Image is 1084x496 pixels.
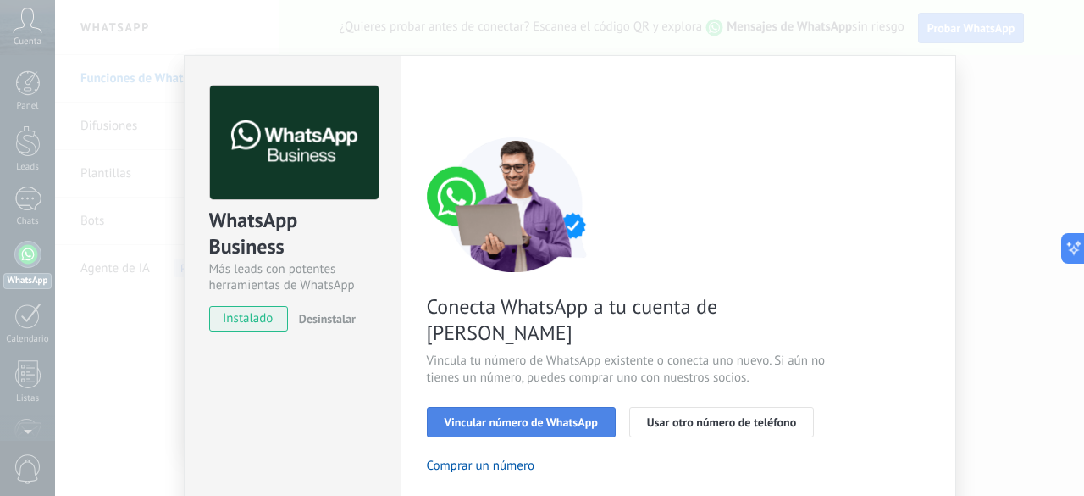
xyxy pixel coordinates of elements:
[647,416,796,428] span: Usar otro número de teléfono
[209,207,376,261] div: WhatsApp Business
[629,407,814,437] button: Usar otro número de teléfono
[299,311,356,326] span: Desinstalar
[427,137,605,272] img: connect number
[427,353,830,387] span: Vincula tu número de WhatsApp existente o conecta uno nuevo. Si aún no tienes un número, puedes c...
[427,458,535,474] button: Comprar un número
[427,293,830,346] span: Conecta WhatsApp a tu cuenta de [PERSON_NAME]
[209,261,376,293] div: Más leads con potentes herramientas de WhatsApp
[210,86,379,200] img: logo_main.png
[427,407,616,437] button: Vincular número de WhatsApp
[445,416,598,428] span: Vincular número de WhatsApp
[292,306,356,332] button: Desinstalar
[210,306,287,332] span: instalado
